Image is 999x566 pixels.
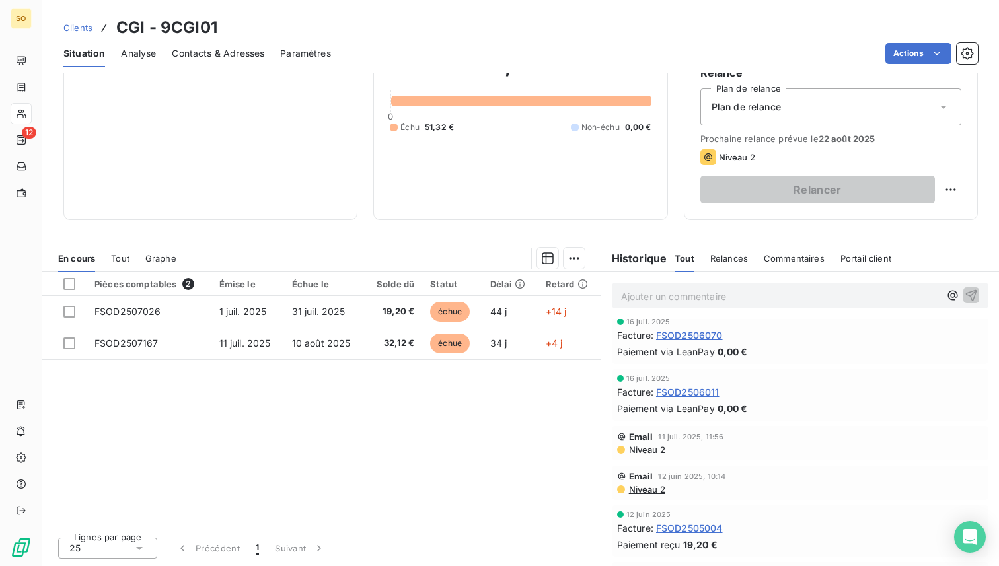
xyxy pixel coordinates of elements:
span: 16 juil. 2025 [626,318,671,326]
span: Niveau 2 [628,444,665,455]
span: 19,20 € [373,305,415,318]
div: Pièces comptables [94,278,203,290]
span: Clients [63,22,92,33]
div: Échue le [292,279,357,289]
span: Paiement via LeanPay [617,402,715,415]
span: 11 juil. 2025, 11:56 [658,433,723,441]
span: 0,00 € [718,402,748,415]
button: 1 [248,534,267,562]
button: Suivant [267,534,334,562]
span: 12 juin 2025 [626,511,671,518]
span: En cours [58,253,95,264]
h3: CGI - 9CGI01 [116,16,217,40]
span: FSOD2506070 [656,328,723,342]
div: Émise le [219,279,276,289]
span: 10 août 2025 [292,337,351,349]
span: 51,32 € [425,122,454,133]
span: 31 juil. 2025 [292,306,346,317]
span: 22 août 2025 [819,133,875,144]
span: Graphe [145,253,176,264]
span: FSOD2507167 [94,337,159,349]
span: 34 j [490,337,507,349]
span: 19,20 € [683,538,718,551]
span: Non-échu [581,122,620,133]
a: Clients [63,21,92,34]
button: Précédent [168,534,248,562]
span: Tout [111,253,129,264]
span: 12 juin 2025, 10:14 [658,472,725,480]
span: +14 j [546,306,567,317]
span: FSOD2505004 [656,521,723,535]
span: 12 [22,127,36,139]
span: Facture : [617,328,653,342]
span: 1 [256,542,259,555]
div: Retard [546,279,593,289]
span: Email [629,471,653,481]
span: Niveau 2 [628,484,665,495]
span: 1 juil. 2025 [219,306,267,317]
div: Solde dû [373,279,415,289]
span: Facture : [617,521,653,535]
span: 0,00 € [625,122,651,133]
div: Open Intercom Messenger [954,521,986,553]
span: Commentaires [764,253,825,264]
span: +4 j [546,337,563,349]
span: Plan de relance [712,100,781,114]
span: Niveau 2 [719,152,755,162]
span: 0 [388,111,393,122]
span: Email [629,431,653,442]
h6: Relance [700,65,961,81]
span: 2 [182,278,194,290]
span: Échu [400,122,420,133]
button: Relancer [700,176,935,203]
span: Analyse [121,47,156,60]
span: Relances [710,253,748,264]
span: FSOD2507026 [94,306,161,317]
div: Délai [490,279,530,289]
span: Facture : [617,385,653,399]
span: 44 j [490,306,507,317]
span: Paiement reçu [617,538,681,551]
span: Contacts & Adresses [172,47,264,60]
span: 16 juil. 2025 [626,374,671,382]
span: 25 [69,542,81,555]
h6: Historique [601,250,667,266]
span: Portail client [840,253,891,264]
span: 11 juil. 2025 [219,337,271,349]
span: Paiement via LeanPay [617,345,715,359]
span: 0,00 € [718,345,748,359]
span: Tout [675,253,694,264]
span: échue [430,334,470,353]
span: Paramètres [280,47,331,60]
span: échue [430,302,470,322]
span: FSOD2506011 [656,385,720,399]
span: Prochaine relance prévue le [700,133,961,144]
a: 12 [11,129,31,151]
button: Actions [885,43,951,64]
span: Situation [63,47,105,60]
div: SO [11,8,32,29]
img: Logo LeanPay [11,537,32,558]
span: 32,12 € [373,337,415,350]
div: Statut [430,279,474,289]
